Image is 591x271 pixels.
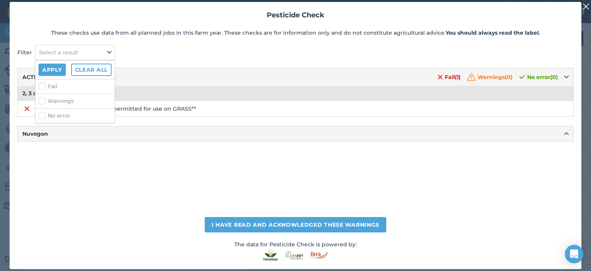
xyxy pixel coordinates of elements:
[234,240,357,249] p: The data for Pesticide Check is powered by:
[467,71,513,83] span: Warnings ( 0 )
[38,64,66,76] button: Apply
[38,112,112,120] label: No error
[565,245,583,263] div: Open Intercom Messenger
[22,73,91,81] span: ACTIPRON SUPER L5506
[35,45,115,60] button: Select a result
[18,86,574,101] td: 2, 3 and 4
[18,68,574,86] tr: ACTIPRON SUPER L5506 Fail(1) Warnings(0) No error(0)
[24,104,30,113] img: svg+xml;base64,PHN2ZyB4bWxucz0iaHR0cDovL3d3dy53My5vcmcvMjAwMC9zdmciIHdpZHRoPSIxNiIgaGVpZ2h0PSIyNC...
[263,249,279,261] img: Homologa logo
[309,252,328,259] img: Fera logo
[205,217,386,232] button: I have read and acknowledged these warnings
[519,72,558,82] span: No error ( 0 )
[38,97,112,105] label: Warnings
[36,101,574,117] td: ACTIPRON SUPER is **not permitted for use on GRASS**
[446,29,540,36] strong: You should always read the label.
[38,49,78,56] em: Select a result
[17,48,32,57] span: Filter
[18,126,573,141] button: Nuvogon
[467,71,476,83] img: svg+xml;base64,PHN2ZyB4bWxucz0iaHR0cDovL3d3dy53My5vcmcvMjAwMC9zdmciIHdpZHRoPSIzMiIgaGVpZ2h0PSIzMC...
[17,10,574,21] h2: Pesticide Check
[283,249,305,261] img: Lexagri logo
[519,72,526,82] img: svg+xml;base64,PHN2ZyB4bWxucz0iaHR0cDovL3d3dy53My5vcmcvMjAwMC9zdmciIHdpZHRoPSIxOCIgaGVpZ2h0PSIyNC...
[17,29,574,37] p: These checks use data from all planned jobs in this farm year. These checks are for information o...
[38,82,112,91] label: Fail
[583,2,589,11] img: svg+xml;base64,PHN2ZyB4bWxucz0iaHR0cDovL3d3dy53My5vcmcvMjAwMC9zdmciIHdpZHRoPSIyMiIgaGVpZ2h0PSIzMC...
[71,64,112,76] button: Clear all
[437,72,443,82] img: svg+xml;base64,PHN2ZyB4bWxucz0iaHR0cDovL3d3dy53My5vcmcvMjAwMC9zdmciIHdpZHRoPSIxNiIgaGVpZ2h0PSIyNC...
[437,72,461,82] span: Fail ( 1 )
